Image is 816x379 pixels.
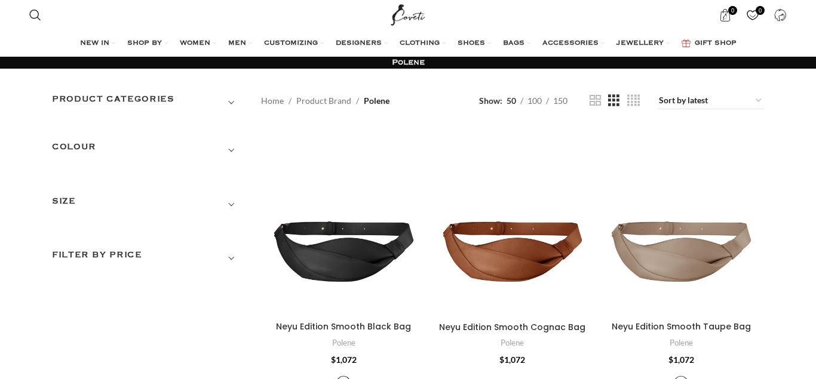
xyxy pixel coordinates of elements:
[228,39,246,48] span: MEN
[332,337,355,349] a: Polene
[501,337,524,349] a: Polene
[80,32,115,56] a: NEW IN
[261,127,427,316] a: Neyu Edition Smooth Black Bag
[430,127,596,316] a: Neyu Edition Smooth Cognac Bag
[127,39,162,48] span: SHOP BY
[599,127,764,316] a: Neyu Edition Smooth Taupe Bag
[695,39,737,48] span: GIFT SHOP
[127,32,168,56] a: SHOP BY
[670,337,693,349] a: Polene
[52,195,243,215] h3: SIZE
[264,32,324,56] a: CUSTOMIZING
[23,32,793,56] div: Main navigation
[458,32,491,56] a: SHOES
[616,32,670,56] a: JEWELLERY
[52,140,243,161] h3: COLOUR
[499,355,525,365] bdi: 1,072
[682,32,737,56] a: GIFT SHOP
[542,39,599,48] span: ACCESSORIES
[756,6,765,15] span: 0
[400,39,440,48] span: CLOTHING
[276,321,411,332] a: Neyu Edition Smooth Black Bag
[23,3,47,27] a: Search
[741,3,765,27] a: 0
[264,39,318,48] span: CUSTOMIZING
[542,32,605,56] a: ACCESSORIES
[713,3,738,27] a: 0
[612,321,751,332] a: Neyu Edition Smooth Taupe Bag
[336,32,388,56] a: DESIGNERS
[336,39,382,48] span: DESIGNERS
[616,39,664,48] span: JEWELLERY
[439,321,585,333] a: Neyu Edition Smooth Cognac Bag
[52,248,243,269] h3: Filter by price
[458,39,485,48] span: SHOES
[503,32,530,56] a: BAGS
[668,355,694,365] bdi: 1,072
[682,39,691,47] img: GiftBag
[668,355,673,365] span: $
[52,93,243,113] h3: Product categories
[499,355,504,365] span: $
[388,9,428,19] a: Site logo
[503,39,524,48] span: BAGS
[80,39,109,48] span: NEW IN
[331,355,336,365] span: $
[741,3,765,27] div: My Wishlist
[180,39,210,48] span: WOMEN
[331,355,357,365] bdi: 1,072
[180,32,216,56] a: WOMEN
[400,32,446,56] a: CLOTHING
[728,6,737,15] span: 0
[228,32,252,56] a: MEN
